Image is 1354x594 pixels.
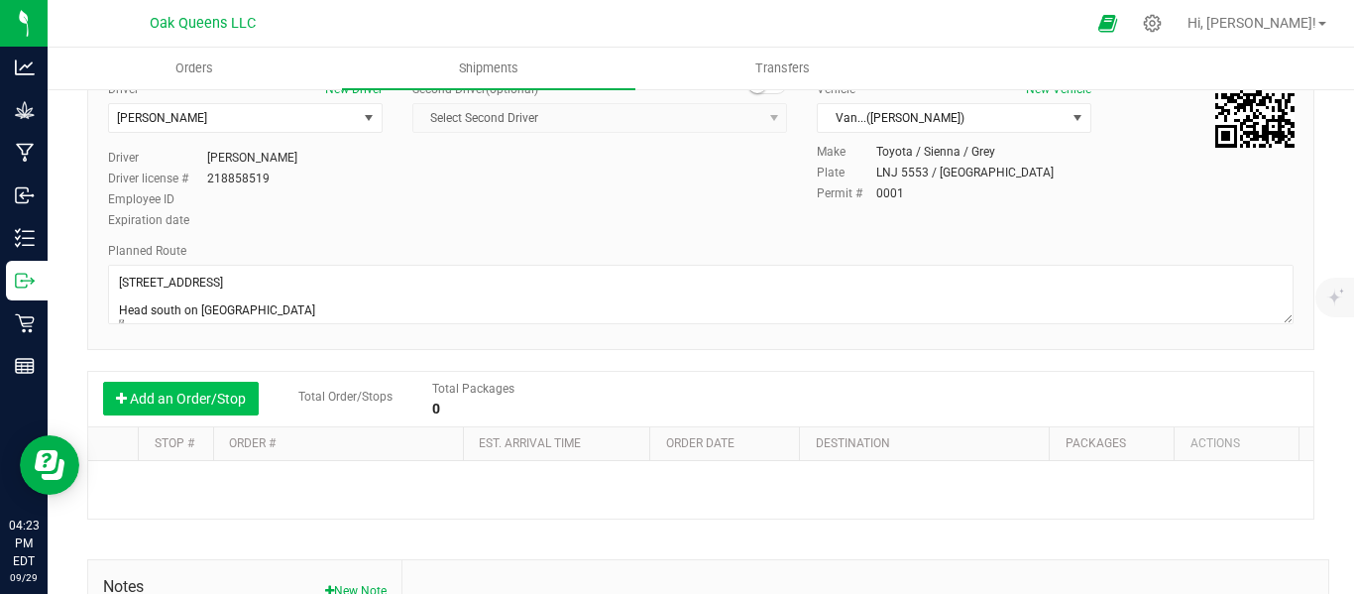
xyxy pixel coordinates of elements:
iframe: Resource center [20,435,79,495]
inline-svg: Manufacturing [15,143,35,163]
th: Actions [1174,427,1298,461]
p: 09/29 [9,570,39,585]
label: Plate [817,164,876,181]
inline-svg: Reports [15,356,35,376]
label: Driver license # [108,170,207,187]
span: Orders [149,59,240,77]
span: Shipments [432,59,545,77]
div: 0001 [876,184,904,202]
qrcode: 20250929-003 [1215,68,1295,148]
inline-svg: Inbound [15,185,35,205]
div: Manage settings [1140,14,1165,33]
label: Driver [108,149,207,167]
span: [PERSON_NAME] [117,111,207,125]
a: Destination [816,436,890,450]
span: Total Order/Stops [298,390,393,404]
label: Permit # [817,184,876,202]
inline-svg: Outbound [15,271,35,291]
a: Order date [666,436,734,450]
strong: 0 [432,401,440,416]
span: Oak Queens LLC [150,15,256,32]
span: Hi, [PERSON_NAME]! [1187,15,1316,31]
span: Transfers [729,59,837,77]
p: 04:23 PM EDT [9,517,39,570]
span: select [356,104,381,132]
label: Make [817,143,876,161]
inline-svg: Grow [15,100,35,120]
div: [PERSON_NAME] [207,149,297,167]
a: Packages [1066,436,1126,450]
span: Planned Route [108,244,186,258]
a: Est. arrival time [479,436,581,450]
button: Add an Order/Stop [103,382,259,416]
a: Order # [229,436,276,450]
inline-svg: Analytics [15,58,35,77]
a: Stop # [155,436,194,450]
span: Van...([PERSON_NAME]) [818,104,1066,132]
div: 218858519 [207,170,270,187]
div: LNJ 5553 / [GEOGRAPHIC_DATA] [876,164,1054,181]
a: Orders [48,48,342,89]
a: Shipments [342,48,636,89]
label: Employee ID [108,190,207,208]
a: Transfers [635,48,930,89]
span: select [1066,104,1090,132]
inline-svg: Inventory [15,228,35,248]
div: Toyota / Sienna / Grey [876,143,995,161]
span: Open Ecommerce Menu [1085,4,1130,43]
span: Total Packages [432,382,514,396]
inline-svg: Retail [15,313,35,333]
label: Expiration date [108,211,207,229]
img: Scan me! [1215,68,1295,148]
